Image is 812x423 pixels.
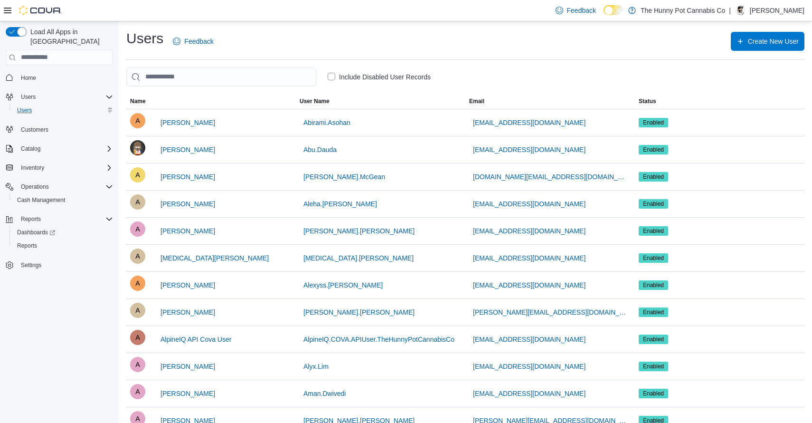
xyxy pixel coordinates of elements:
span: [EMAIL_ADDRESS][DOMAIN_NAME] [473,335,585,344]
button: AlpineIQ.COVA.APIUser.TheHunnyPotCannabisCo [300,330,458,349]
span: Enabled [643,145,664,154]
span: A [135,167,140,183]
a: Dashboards [13,227,59,238]
span: Enabled [643,308,664,317]
button: Users [2,90,117,104]
span: Status [639,97,656,105]
div: Aman [130,384,145,399]
button: Catalog [2,142,117,155]
span: Home [21,74,36,82]
button: [PERSON_NAME].McGean [300,167,389,186]
span: Enabled [643,389,664,398]
span: Cash Management [17,196,65,204]
button: Reports [2,212,117,226]
button: [EMAIL_ADDRESS][DOMAIN_NAME] [469,140,589,159]
span: Feedback [567,6,596,15]
button: [EMAIL_ADDRESS][DOMAIN_NAME] [469,221,589,240]
button: Aman.Dwivedi [300,384,349,403]
span: [PERSON_NAME] [161,308,215,317]
span: Reports [13,240,113,251]
span: Alyx.Lim [303,362,329,371]
button: [PERSON_NAME].[PERSON_NAME] [300,303,418,322]
span: Settings [21,261,41,269]
p: The Hunny Pot Cannabis Co [641,5,725,16]
button: [PERSON_NAME] [157,113,219,132]
span: Enabled [639,335,668,344]
button: [MEDICAL_DATA].[PERSON_NAME] [300,249,417,268]
button: [PERSON_NAME].[PERSON_NAME] [300,221,418,240]
span: [PERSON_NAME].McGean [303,172,385,182]
div: Abirami [130,113,145,128]
button: Settings [2,258,117,272]
span: Users [21,93,36,101]
span: [PERSON_NAME] [161,118,215,127]
span: Enabled [639,389,668,398]
div: Jonathan Estrella [735,5,746,16]
a: Home [17,72,40,84]
nav: Complex example [6,67,113,297]
button: [PERSON_NAME] [157,276,219,295]
span: Customers [21,126,48,134]
button: Aleha.[PERSON_NAME] [300,194,381,213]
span: Cash Management [13,194,113,206]
span: [EMAIL_ADDRESS][DOMAIN_NAME] [473,389,585,398]
span: Dashboards [17,229,55,236]
span: Enabled [643,281,664,289]
button: Cash Management [9,193,117,207]
span: Operations [21,183,49,191]
a: Customers [17,124,52,135]
span: Enabled [643,173,664,181]
span: [EMAIL_ADDRESS][DOMAIN_NAME] [473,118,585,127]
button: [EMAIL_ADDRESS][DOMAIN_NAME] [469,357,589,376]
span: [EMAIL_ADDRESS][DOMAIN_NAME] [473,253,585,263]
span: Enabled [639,280,668,290]
button: Alyx.Lim [300,357,332,376]
span: Enabled [643,118,664,127]
span: AlpineIQ.COVA.APIUser.TheHunnyPotCannabisCo [303,335,454,344]
span: Enabled [639,362,668,371]
span: Catalog [21,145,40,153]
span: Enabled [639,226,668,236]
span: Users [13,105,113,116]
span: A [135,113,140,128]
span: Users [17,91,113,103]
button: Catalog [17,143,44,154]
span: Inventory [21,164,44,172]
span: [EMAIL_ADDRESS][DOMAIN_NAME] [473,280,585,290]
span: Home [17,72,113,84]
button: Operations [17,181,53,192]
button: [PERSON_NAME] [157,194,219,213]
button: [MEDICAL_DATA][PERSON_NAME] [157,249,273,268]
button: [DOMAIN_NAME][EMAIL_ADDRESS][DOMAIN_NAME] [469,167,631,186]
div: Alisha [130,303,145,318]
span: AlpineIQ API Cova User [161,335,231,344]
img: Cova [19,6,62,15]
span: Enabled [643,200,664,208]
span: Enabled [643,254,664,262]
span: A [135,249,140,264]
button: Create New User [731,32,804,51]
span: Aleha.[PERSON_NAME] [303,199,377,209]
span: Abirami.Asohan [303,118,350,127]
div: Alyx [130,357,145,372]
span: [PERSON_NAME].[PERSON_NAME] [303,308,415,317]
span: Enabled [639,199,668,209]
span: Reports [21,215,41,223]
span: Enabled [643,227,664,235]
span: [PERSON_NAME] [161,362,215,371]
span: [PERSON_NAME] [161,280,215,290]
a: Reports [13,240,41,251]
div: Alex [130,221,145,237]
button: Abirami.Asohan [300,113,354,132]
span: Email [469,97,484,105]
button: [EMAIL_ADDRESS][DOMAIN_NAME] [469,194,589,213]
button: [PERSON_NAME] [157,221,219,240]
span: Aman.Dwivedi [303,389,346,398]
button: [PERSON_NAME] [157,384,219,403]
span: Enabled [639,308,668,317]
span: Alexyss.[PERSON_NAME] [303,280,383,290]
a: Feedback [169,32,217,51]
span: Feedback [184,37,213,46]
div: Aidan [130,167,145,183]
